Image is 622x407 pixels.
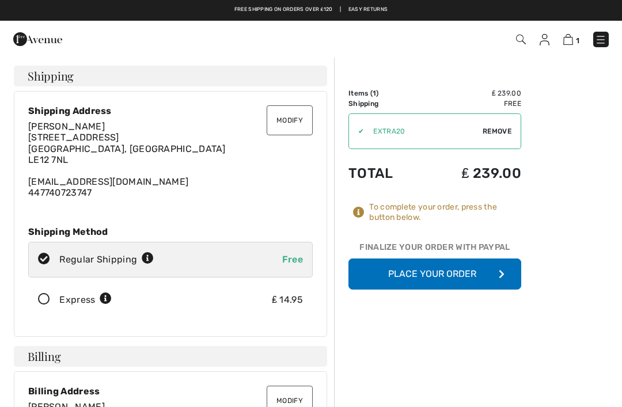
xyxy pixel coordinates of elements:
img: 1ère Avenue [13,28,62,51]
div: Shipping Method [28,226,313,237]
span: [PERSON_NAME] [28,121,105,132]
td: Total [348,154,422,193]
div: Express [59,293,112,307]
button: Modify [267,105,313,135]
td: Shipping [348,98,422,109]
div: Billing Address [28,386,313,397]
input: Promo code [364,114,483,149]
span: Free [282,254,303,265]
img: Search [516,35,526,44]
a: Easy Returns [348,6,388,14]
div: Finalize Your Order with PayPal [348,241,521,258]
img: My Info [540,34,549,45]
div: Regular Shipping [59,253,154,267]
img: Menu [595,34,606,45]
a: 1 [563,32,579,46]
div: ✔ [349,126,364,136]
span: 1 [373,89,376,97]
span: Billing [28,351,60,362]
span: Shipping [28,70,74,82]
div: Shipping Address [28,105,313,116]
td: ₤ 239.00 [422,88,521,98]
td: Items ( ) [348,88,422,98]
td: Free [422,98,521,109]
img: Shopping Bag [563,34,573,45]
a: Free shipping on orders over ₤120 [234,6,333,14]
div: To complete your order, press the button below. [369,202,521,223]
a: 447740723747 [28,187,92,198]
span: | [340,6,341,14]
span: 1 [576,36,579,45]
span: Remove [483,126,511,136]
div: [EMAIL_ADDRESS][DOMAIN_NAME] [28,121,313,198]
a: 1ère Avenue [13,33,62,44]
td: ₤ 239.00 [422,154,521,193]
span: [STREET_ADDRESS] [GEOGRAPHIC_DATA], [GEOGRAPHIC_DATA] LE12 7NL [28,132,226,165]
button: Place Your Order [348,258,521,290]
div: ₤ 14.95 [272,293,303,307]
